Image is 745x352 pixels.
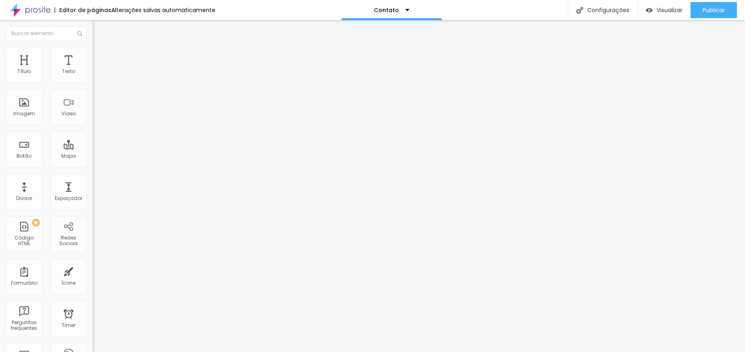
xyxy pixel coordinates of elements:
div: Código HTML [8,235,40,247]
div: Timer [62,323,75,328]
p: Contato [374,7,399,13]
div: Perguntas frequentes [8,320,40,331]
div: Alterações salvas automaticamente [111,7,215,13]
div: Editor de páginas [54,7,111,13]
div: Imagem [13,111,35,117]
div: Título [17,69,31,74]
div: Vídeo [61,111,76,117]
div: Formulário [11,280,38,286]
button: Visualizar [638,2,691,18]
div: Divisor [16,196,32,201]
div: Redes Sociais [52,235,84,247]
input: Buscar elemento [6,26,87,41]
img: Icone [77,31,82,36]
button: Publicar [691,2,737,18]
div: Mapa [61,153,76,159]
div: Botão [17,153,32,159]
img: Icone [576,7,583,14]
span: Publicar [703,7,725,13]
span: Visualizar [657,7,682,13]
div: Texto [62,69,75,74]
div: Ícone [62,280,76,286]
div: Espaçador [55,196,82,201]
img: view-1.svg [646,7,653,14]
